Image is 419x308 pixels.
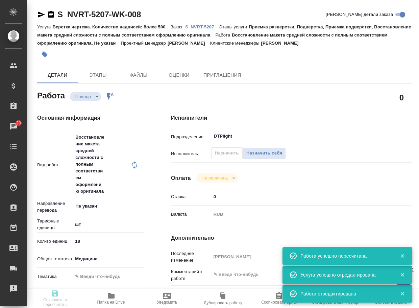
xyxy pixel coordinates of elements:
[211,192,392,202] input: ✎ Введи что-нибудь
[300,290,390,297] div: Работа отредактирована
[300,271,390,278] div: Услуга успешно отредактирована
[200,175,230,181] button: Не оплачена
[52,24,170,29] p: Верстка чертежа. Количество надписей: более 500
[157,300,177,305] span: Уведомить
[251,289,307,308] button: Скопировать бриф
[203,71,241,79] span: Приглашения
[261,41,304,46] p: [PERSON_NAME]
[73,236,144,246] input: ✎ Введи что-нибудь
[121,41,167,46] p: Проектный менеджер
[246,149,282,157] span: Назначить себя
[171,134,211,140] p: Подразделение
[75,273,136,280] div: ✎ Введи что-нибудь
[41,71,74,79] span: Детали
[2,118,25,135] a: 23
[261,300,297,305] span: Скопировать бриф
[171,234,412,242] h4: Дополнительно
[37,162,73,168] p: Вид работ
[300,253,390,259] div: Работа успешно пересчитана
[395,253,409,259] button: Закрыть
[171,268,211,282] p: Комментарий к работе
[37,114,144,122] h4: Основная информация
[70,92,101,101] div: Подбор
[82,71,114,79] span: Этапы
[57,10,141,19] a: S_NVRT-5207-WK-008
[97,300,125,305] span: Папка на Drive
[31,298,79,307] span: Сохранить и пересчитать
[37,273,73,280] p: Тематика
[73,94,93,99] button: Подбор
[171,150,211,157] p: Исполнитель
[37,256,73,262] p: Общая тематика
[171,174,191,182] h4: Оплата
[12,120,25,126] span: 23
[47,10,55,19] button: Скопировать ссылку
[211,252,392,262] input: Пустое поле
[37,47,52,62] button: Добавить тэг
[243,147,286,159] button: Назначить себя
[171,211,211,218] p: Валюта
[219,24,249,29] p: Этапы услуги
[215,32,232,38] p: Работа
[185,24,219,29] a: S_NVRT-5207
[37,218,73,231] p: Тарифные единицы
[83,289,139,308] button: Папка на Drive
[37,24,52,29] p: Услуга
[211,209,392,220] div: RUB
[195,289,251,308] button: Дублировать работу
[140,206,142,207] button: Open
[171,193,211,200] p: Ставка
[73,253,144,265] div: Медицина
[27,289,83,308] button: Сохранить и пересчитать
[210,41,261,46] p: Клиентские менеджеры
[171,250,211,264] p: Последнее изменение
[395,272,409,278] button: Закрыть
[73,271,144,282] div: ✎ Введи что-нибудь
[139,289,195,308] button: Уведомить
[204,301,242,305] span: Дублировать работу
[37,89,65,101] h2: Работа
[168,41,210,46] p: [PERSON_NAME]
[122,71,155,79] span: Файлы
[163,71,195,79] span: Оценки
[399,92,404,103] h2: 0
[395,291,409,297] button: Закрыть
[388,136,389,137] button: Open
[326,11,393,18] span: [PERSON_NAME] детали заказа
[171,114,412,122] h4: Исполнители
[37,238,73,245] p: Кол-во единиц
[171,24,185,29] p: Заказ:
[73,219,144,230] div: шт
[37,200,73,214] p: Направление перевода
[37,10,45,19] button: Скопировать ссылку для ЯМессенджера
[196,173,238,183] div: Подбор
